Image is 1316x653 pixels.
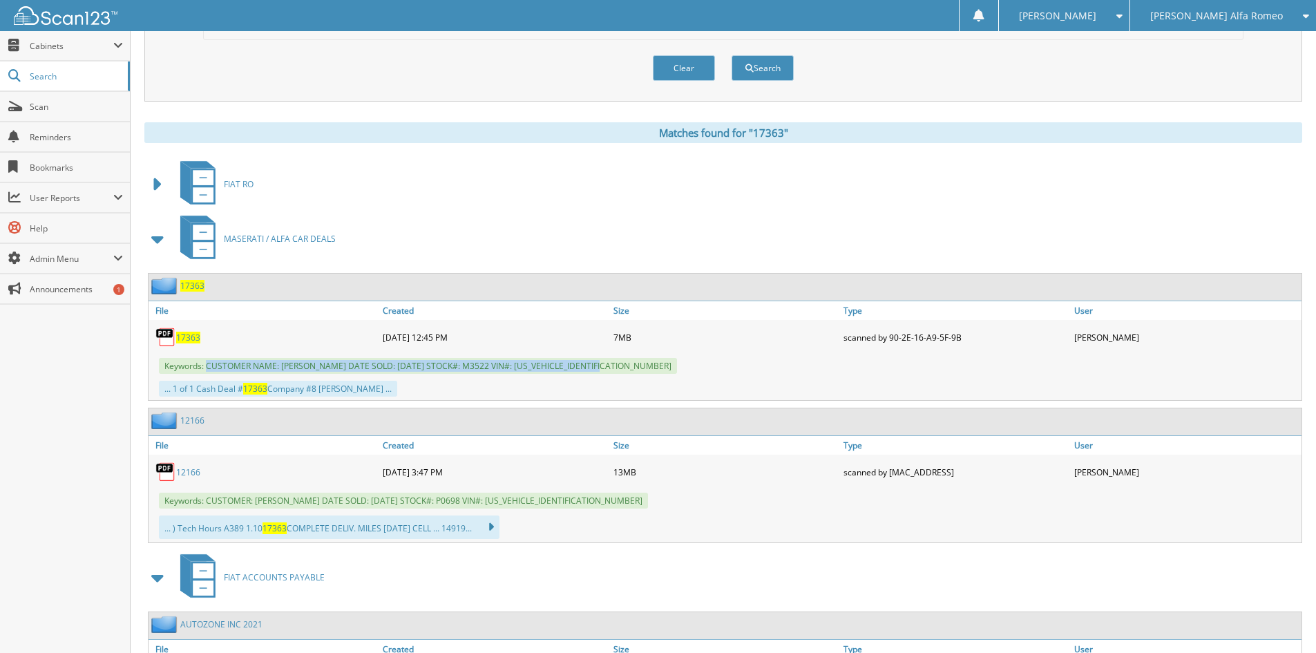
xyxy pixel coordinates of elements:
span: [PERSON_NAME] Alfa Romeo [1150,12,1283,20]
a: Type [840,436,1071,455]
a: Size [610,301,841,320]
div: ... ) Tech Hours A389 1.10 COMPLETE DELIV. MILES [DATE] CELL ... 14919... [159,515,499,539]
img: folder2.png [151,412,180,429]
button: Search [732,55,794,81]
a: 17363 [176,332,200,343]
a: AUTOZONE INC 2021 [180,618,263,630]
span: FIAT RO [224,178,254,190]
img: folder2.png [151,277,180,294]
div: Matches found for "17363" [144,122,1302,143]
div: ... 1 of 1 Cash Deal # Company #8 [PERSON_NAME] ... [159,381,397,397]
span: 17363 [243,383,267,395]
a: 12166 [176,466,200,478]
div: 7MB [610,323,841,351]
a: User [1071,436,1301,455]
a: 12166 [180,415,204,426]
a: MASERATI / ALFA CAR DEALS [172,211,336,266]
span: Reminders [30,131,123,143]
img: PDF.png [155,462,176,482]
a: Type [840,301,1071,320]
div: 1 [113,284,124,295]
div: 13MB [610,458,841,486]
a: Size [610,436,841,455]
a: Created [379,436,610,455]
div: scanned by [MAC_ADDRESS] [840,458,1071,486]
span: Scan [30,101,123,113]
span: [PERSON_NAME] [1019,12,1096,20]
a: Created [379,301,610,320]
a: File [149,436,379,455]
a: File [149,301,379,320]
div: [DATE] 12:45 PM [379,323,610,351]
span: 17363 [263,522,287,534]
a: 17363 [180,280,204,292]
span: Announcements [30,283,123,295]
a: FIAT RO [172,157,254,211]
span: Keywords: CUSTOMER: [PERSON_NAME] DATE SOLD: [DATE] STOCK#: P0698 VIN#: [US_VEHICLE_IDENTIFICATIO... [159,493,648,509]
img: PDF.png [155,327,176,348]
div: scanned by 90-2E-16-A9-5F-9B [840,323,1071,351]
span: Help [30,223,123,234]
span: Admin Menu [30,253,113,265]
img: folder2.png [151,616,180,633]
div: [PERSON_NAME] [1071,458,1301,486]
button: Clear [653,55,715,81]
div: [DATE] 3:47 PM [379,458,610,486]
a: FIAT ACCOUNTS PAYABLE [172,550,325,605]
span: Bookmarks [30,162,123,173]
img: scan123-logo-white.svg [14,6,117,25]
span: FIAT ACCOUNTS PAYABLE [224,571,325,583]
span: MASERATI / ALFA CAR DEALS [224,233,336,245]
span: Cabinets [30,40,113,52]
span: Keywords: CUSTOMER NAME: [PERSON_NAME] DATE SOLD: [DATE] STOCK#: M3522 VIN#: [US_VEHICLE_IDENTIFI... [159,358,677,374]
div: [PERSON_NAME] [1071,323,1301,351]
span: Search [30,70,121,82]
span: User Reports [30,192,113,204]
a: User [1071,301,1301,320]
